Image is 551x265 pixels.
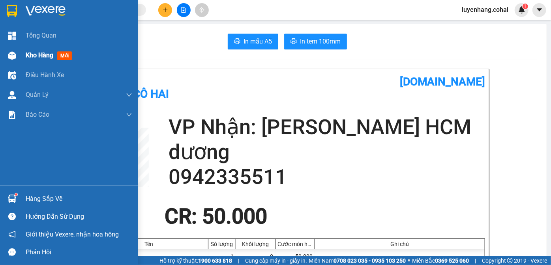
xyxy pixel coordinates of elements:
span: file-add [181,7,186,13]
b: [DOMAIN_NAME] [105,6,191,19]
img: logo-vxr [7,5,17,17]
span: Miền Bắc [412,256,469,265]
div: Cước món hàng [277,241,313,247]
div: 1 [208,249,236,263]
button: printerIn tem 100mm [284,34,347,49]
b: Cô Hai [48,19,84,32]
span: down [126,92,132,98]
span: question-circle [8,213,16,220]
span: In tem 100mm [300,36,341,46]
span: message [8,248,16,256]
img: solution-icon [8,111,16,119]
h2: dương [169,140,485,165]
span: CR : 50.000 [165,204,267,229]
span: luyenhang.cohai [455,5,515,15]
img: warehouse-icon [8,71,16,79]
h2: VP Nhận: [PERSON_NAME] HCM [169,115,485,140]
span: Kho hàng [26,51,53,59]
div: Hàng sắp về [26,193,132,205]
span: Tổng Quan [26,30,56,40]
b: [DOMAIN_NAME] [400,75,485,88]
span: Hỗ trợ kỹ thuật: [159,256,232,265]
span: Báo cáo [26,110,49,119]
span: plus [163,7,168,13]
span: | [475,256,476,265]
span: In mẫu A5 [244,36,272,46]
strong: 0708 023 035 - 0935 103 250 [334,257,406,264]
span: 1 [524,4,527,9]
div: Hướng dẫn sử dụng [26,211,132,223]
span: down [126,112,132,118]
img: warehouse-icon [8,195,16,203]
span: printer [234,38,240,45]
span: Miền Nam [309,256,406,265]
span: | [238,256,239,265]
div: 0 [236,249,275,263]
div: thùng (Bất kỳ) [90,249,208,263]
span: Quản Lý [26,90,49,100]
h2: VP Nhận: [PERSON_NAME] HCM [41,46,191,121]
span: ⚪️ [408,259,410,262]
span: mới [57,51,72,60]
button: plus [158,3,172,17]
span: caret-down [536,6,543,13]
span: Giới thiệu Vexere, nhận hoa hồng [26,229,119,239]
sup: 1 [15,193,17,196]
div: 50.000 [275,249,315,263]
div: Khối lượng [238,241,273,247]
span: Cung cấp máy in - giấy in: [245,256,307,265]
img: dashboard-icon [8,32,16,40]
h2: 6KVTUMSQ [4,46,64,59]
button: caret-down [532,3,546,17]
img: warehouse-icon [8,91,16,99]
div: Số lượng [210,241,234,247]
img: warehouse-icon [8,51,16,60]
span: aim [199,7,204,13]
button: file-add [177,3,191,17]
span: notification [8,231,16,238]
img: icon-new-feature [518,6,525,13]
div: Tên [92,241,206,247]
strong: 1900 633 818 [198,257,232,264]
h2: 0942335511 [169,165,485,189]
strong: 0369 525 060 [435,257,469,264]
div: Phản hồi [26,246,132,258]
span: printer [290,38,297,45]
span: copyright [507,258,513,263]
sup: 1 [523,4,528,9]
button: aim [195,3,209,17]
b: Cô Hai [133,87,169,100]
button: printerIn mẫu A5 [228,34,278,49]
span: Điều hành xe [26,70,64,80]
div: Ghi chú [317,241,483,247]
